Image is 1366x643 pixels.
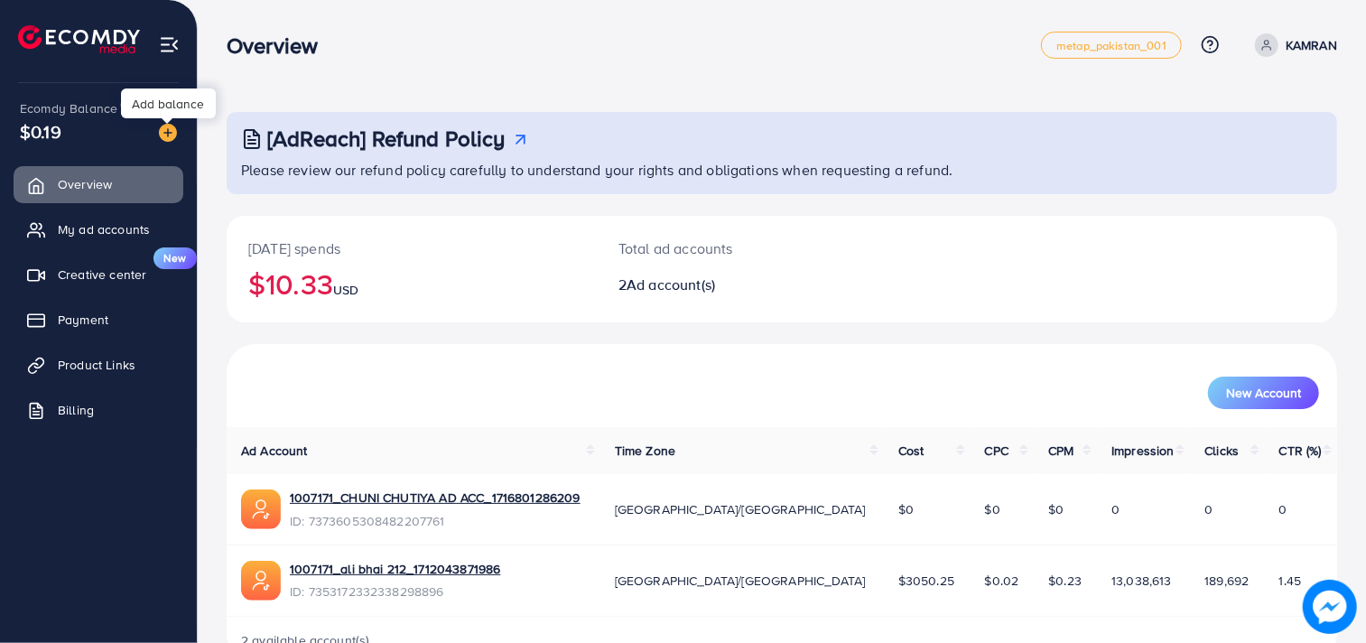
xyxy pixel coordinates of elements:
[618,238,853,259] p: Total ad accounts
[20,118,61,144] span: $0.19
[18,25,140,53] img: logo
[159,34,180,55] img: menu
[58,311,108,329] span: Payment
[58,266,146,284] span: Creative center
[1111,572,1172,590] span: 13,038,613
[241,561,281,601] img: ic-ads-acc.e4c84228.svg
[14,302,183,338] a: Payment
[14,211,183,247] a: My ad accounts
[14,347,183,383] a: Product Links
[1041,32,1182,59] a: metap_pakistan_001
[290,560,500,578] a: 1007171_ali bhai 212_1712043871986
[1204,500,1213,518] span: 0
[241,489,281,529] img: ic-ads-acc.e4c84228.svg
[58,220,150,238] span: My ad accounts
[1208,377,1319,409] button: New Account
[985,572,1019,590] span: $0.02
[1048,442,1073,460] span: CPM
[290,489,581,507] a: 1007171_CHUNI CHUTIYA AD ACC_1716801286209
[1111,500,1120,518] span: 0
[14,392,183,428] a: Billing
[627,275,715,294] span: Ad account(s)
[159,124,177,142] img: image
[1248,33,1337,57] a: KAMRAN
[20,99,117,117] span: Ecomdy Balance
[14,166,183,202] a: Overview
[241,159,1326,181] p: Please review our refund policy carefully to understand your rights and obligations when requesti...
[248,238,575,259] p: [DATE] spends
[290,582,500,601] span: ID: 7353172332338298896
[1226,387,1301,399] span: New Account
[290,512,581,530] span: ID: 7373605308482207761
[241,442,308,460] span: Ad Account
[333,281,358,299] span: USD
[227,33,332,59] h3: Overview
[58,401,94,419] span: Billing
[1056,40,1166,51] span: metap_pakistan_001
[1279,572,1302,590] span: 1.45
[898,500,914,518] span: $0
[1204,442,1239,460] span: Clicks
[1048,572,1082,590] span: $0.23
[1279,500,1287,518] span: 0
[248,266,575,301] h2: $10.33
[985,442,1008,460] span: CPC
[615,572,866,590] span: [GEOGRAPHIC_DATA]/[GEOGRAPHIC_DATA]
[58,175,112,193] span: Overview
[615,442,675,460] span: Time Zone
[618,276,853,294] h2: 2
[1286,34,1337,56] p: KAMRAN
[1048,500,1064,518] span: $0
[1303,580,1357,634] img: image
[153,247,197,269] span: New
[267,126,506,152] h3: [AdReach] Refund Policy
[58,356,135,374] span: Product Links
[121,89,216,118] div: Add balance
[898,572,954,590] span: $3050.25
[14,256,183,293] a: Creative centerNew
[1111,442,1175,460] span: Impression
[898,442,925,460] span: Cost
[1279,442,1322,460] span: CTR (%)
[985,500,1000,518] span: $0
[1204,572,1249,590] span: 189,692
[615,500,866,518] span: [GEOGRAPHIC_DATA]/[GEOGRAPHIC_DATA]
